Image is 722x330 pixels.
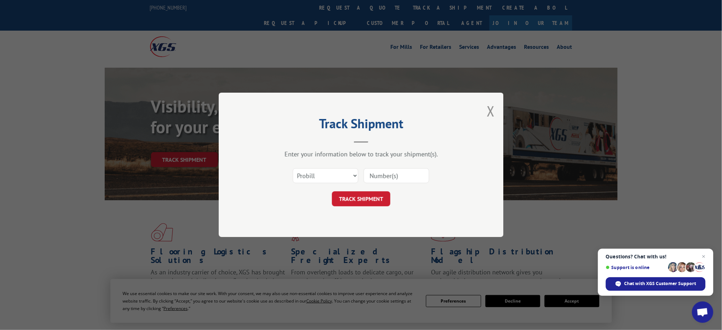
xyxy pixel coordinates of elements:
[606,254,706,259] span: Questions? Chat with us!
[332,192,390,207] button: TRACK SHIPMENT
[254,119,468,132] h2: Track Shipment
[624,280,696,287] span: Chat with XGS Customer Support
[606,265,666,270] span: Support is online
[364,169,429,184] input: Number(s)
[254,150,468,159] div: Enter your information below to track your shipment(s).
[692,301,713,323] div: Open chat
[606,277,706,291] div: Chat with XGS Customer Support
[700,252,708,261] span: Close chat
[487,102,495,120] button: Close modal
